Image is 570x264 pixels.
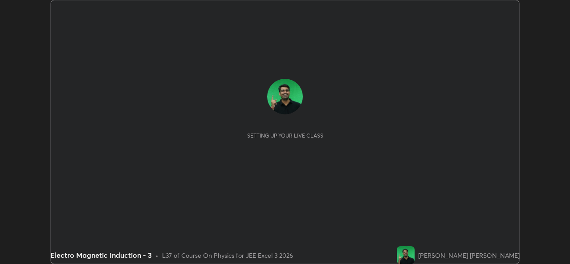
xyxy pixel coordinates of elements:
img: 53243d61168c4ba19039909d99802f93.jpg [397,246,415,264]
img: 53243d61168c4ba19039909d99802f93.jpg [267,79,303,114]
div: L37 of Course On Physics for JEE Excel 3 2026 [162,251,293,260]
div: Electro Magnetic Induction - 3 [50,250,152,260]
div: [PERSON_NAME] [PERSON_NAME] [418,251,520,260]
div: Setting up your live class [247,132,323,139]
div: • [155,251,159,260]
